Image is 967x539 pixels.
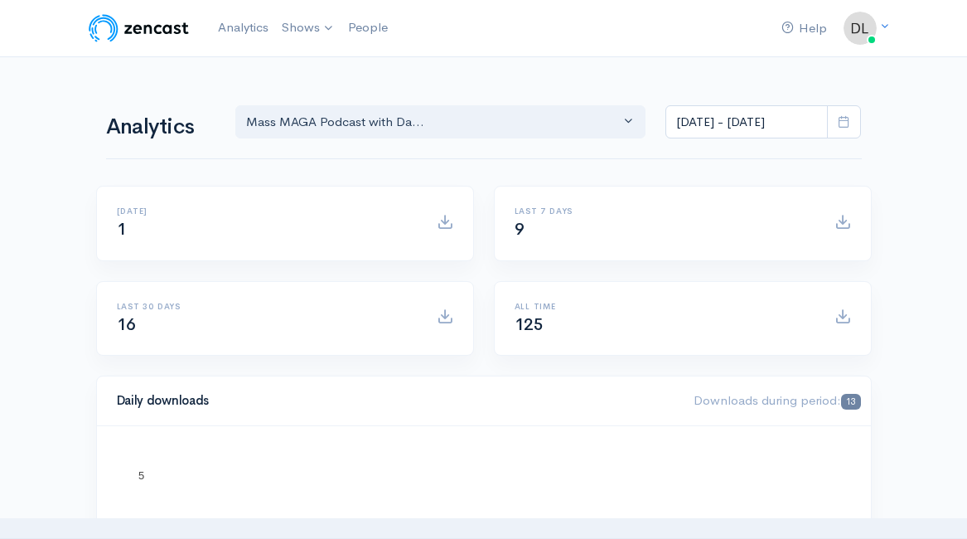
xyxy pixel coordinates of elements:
[117,219,127,240] span: 1
[911,483,950,522] iframe: gist-messenger-bubble-iframe
[515,314,544,335] span: 125
[515,302,815,311] h6: All time
[775,11,834,46] a: Help
[694,392,860,408] span: Downloads during period:
[515,206,815,216] h6: Last 7 days
[86,12,191,45] img: ZenCast Logo
[515,219,525,240] span: 9
[106,115,215,139] h1: Analytics
[117,314,136,335] span: 16
[844,12,877,45] img: ...
[117,302,417,311] h6: Last 30 days
[138,470,144,483] text: 5
[665,105,828,139] input: analytics date range selector
[235,105,646,139] button: Mass MAGA Podcast with Da...
[341,10,394,46] a: People
[211,10,275,46] a: Analytics
[841,394,860,410] span: 13
[275,10,341,46] a: Shows
[117,394,674,408] h4: Daily downloads
[246,113,621,132] div: Mass MAGA Podcast with Da...
[117,206,417,216] h6: [DATE]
